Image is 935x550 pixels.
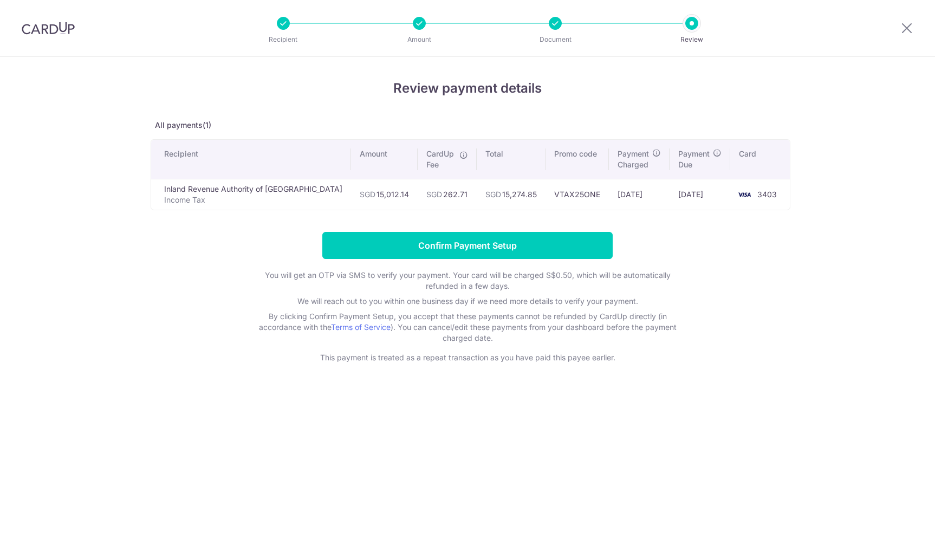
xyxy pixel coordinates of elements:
span: SGD [360,190,375,199]
img: <span class="translation_missing" title="translation missing: en.account_steps.new_confirm_form.b... [733,188,755,201]
span: SGD [426,190,442,199]
td: 262.71 [418,179,477,210]
th: Promo code [546,140,609,179]
img: CardUp [22,22,75,35]
td: 15,012.14 [351,179,418,210]
span: Payment Due [678,148,710,170]
td: [DATE] [609,179,670,210]
span: 3403 [757,190,777,199]
p: All payments(1) [151,120,784,131]
p: You will get an OTP via SMS to verify your payment. Your card will be charged S$0.50, which will ... [251,270,684,292]
p: Review [652,34,732,45]
th: Amount [351,140,418,179]
h4: Review payment details [151,79,784,98]
td: 15,274.85 [477,179,546,210]
th: Card [730,140,790,179]
p: We will reach out to you within one business day if we need more details to verify your payment. [251,296,684,307]
span: Payment Charged [618,148,649,170]
a: Terms of Service [331,322,391,332]
p: Recipient [243,34,323,45]
th: Total [477,140,546,179]
p: Income Tax [164,195,342,205]
td: VTAX25ONE [546,179,609,210]
p: By clicking Confirm Payment Setup, you accept that these payments cannot be refunded by CardUp di... [251,311,684,344]
p: Amount [379,34,459,45]
span: CardUp Fee [426,148,454,170]
td: [DATE] [670,179,730,210]
input: Confirm Payment Setup [322,232,613,259]
p: Document [515,34,595,45]
p: This payment is treated as a repeat transaction as you have paid this payee earlier. [251,352,684,363]
span: SGD [485,190,501,199]
td: Inland Revenue Authority of [GEOGRAPHIC_DATA] [151,179,351,210]
th: Recipient [151,140,351,179]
